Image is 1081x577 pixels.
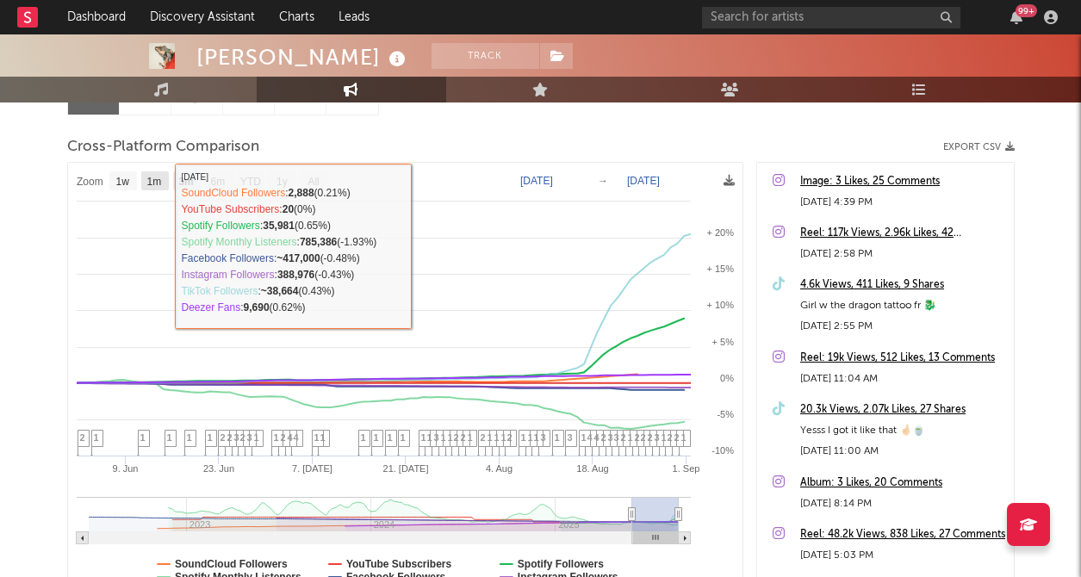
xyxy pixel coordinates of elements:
[388,432,393,443] span: 1
[146,176,161,188] text: 1m
[67,137,259,158] span: Cross-Platform Comparison
[314,432,320,443] span: 1
[320,432,326,443] span: 1
[488,432,493,443] span: 1
[140,432,146,443] span: 1
[196,43,410,71] div: [PERSON_NAME]
[598,175,608,187] text: →
[608,432,613,443] span: 3
[800,316,1005,337] div: [DATE] 2:55 PM
[627,175,660,187] text: [DATE]
[294,432,299,443] span: 4
[308,176,319,188] text: All
[240,432,245,443] span: 2
[454,432,459,443] span: 2
[800,369,1005,389] div: [DATE] 11:04 AM
[800,275,1005,295] a: 4.6k Views, 411 Likes, 9 Shares
[534,432,539,443] span: 1
[239,176,260,188] text: YTD
[800,295,1005,316] div: Girl w the dragon tattoo fr 🐉
[594,432,600,443] span: 4
[614,432,619,443] span: 3
[674,432,680,443] span: 2
[115,176,129,188] text: 1w
[434,432,439,443] span: 3
[800,420,1005,441] div: Yesss I got it like that 🤞🏻🍵
[521,432,526,443] span: 1
[1010,10,1022,24] button: 99+
[800,400,1005,420] a: 20.3k Views, 2.07k Likes, 27 Shares
[1016,4,1037,17] div: 99 +
[441,432,446,443] span: 1
[427,432,432,443] span: 1
[800,348,1005,369] a: Reel: 19k Views, 512 Likes, 13 Comments
[254,432,259,443] span: 1
[621,432,626,443] span: 2
[541,432,546,443] span: 3
[800,524,1005,545] a: Reel: 48.2k Views, 838 Likes, 27 Comments
[178,176,193,188] text: 3m
[374,432,379,443] span: 1
[800,473,1005,493] a: Album: 3 Likes, 20 Comments
[800,244,1005,264] div: [DATE] 2:58 PM
[382,463,428,474] text: 21. [DATE]
[227,432,233,443] span: 2
[628,432,633,443] span: 1
[481,432,486,443] span: 2
[485,463,512,474] text: 4. Aug
[432,43,539,69] button: Track
[711,445,734,456] text: -10%
[706,264,734,274] text: + 15%
[648,432,653,443] span: 2
[711,337,734,347] text: + 5%
[702,7,960,28] input: Search for artists
[167,432,172,443] span: 1
[468,432,473,443] span: 1
[202,463,233,474] text: 23. Jun
[345,558,451,570] text: YouTube Subscribers
[635,432,640,443] span: 2
[292,463,332,474] text: 7. [DATE]
[187,432,192,443] span: 1
[720,373,734,383] text: 0%
[112,463,138,474] text: 9. Jun
[641,432,646,443] span: 2
[706,300,734,310] text: + 10%
[401,432,406,443] span: 1
[655,432,660,443] span: 3
[221,432,226,443] span: 2
[717,409,734,419] text: -5%
[706,227,734,238] text: + 20%
[576,463,608,474] text: 18. Aug
[800,192,1005,213] div: [DATE] 4:39 PM
[800,223,1005,244] div: Reel: 117k Views, 2.96k Likes, 42 Comments
[662,432,667,443] span: 1
[587,432,593,443] span: 4
[247,432,252,443] span: 3
[800,171,1005,192] a: Image: 3 Likes, 25 Comments
[421,432,426,443] span: 1
[601,432,606,443] span: 2
[501,432,506,443] span: 1
[517,558,603,570] text: Spotify Followers
[668,432,673,443] span: 2
[581,432,587,443] span: 1
[507,432,513,443] span: 2
[681,432,686,443] span: 1
[461,432,466,443] span: 2
[234,432,239,443] span: 3
[80,432,85,443] span: 2
[274,432,279,443] span: 1
[361,432,366,443] span: 1
[94,432,99,443] span: 1
[800,441,1005,462] div: [DATE] 11:00 AM
[281,432,286,443] span: 2
[77,176,103,188] text: Zoom
[568,432,573,443] span: 3
[800,493,1005,514] div: [DATE] 8:14 PM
